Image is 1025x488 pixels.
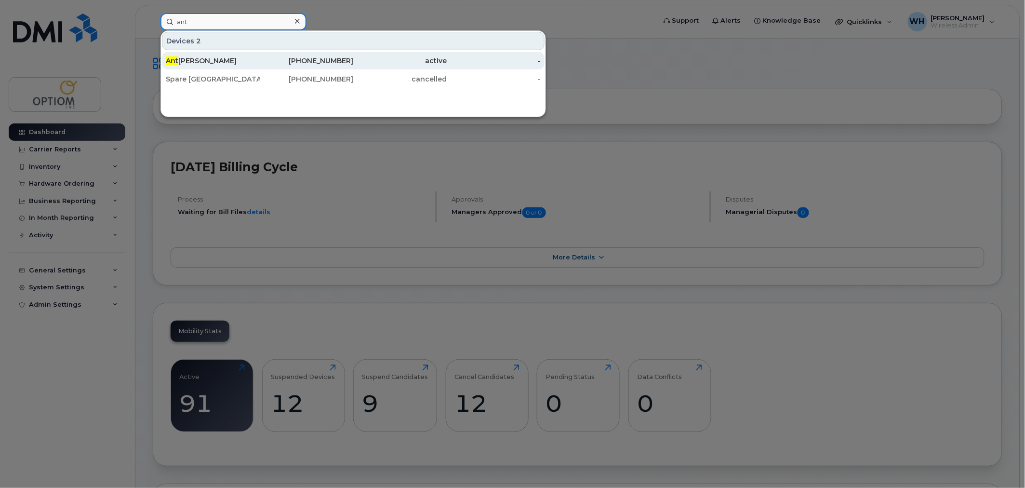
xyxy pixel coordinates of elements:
div: Spare [GEOGRAPHIC_DATA] [166,74,260,84]
div: - [447,56,541,66]
div: [PERSON_NAME] [166,56,260,66]
div: Devices [162,32,545,50]
span: Ant [166,56,178,65]
div: active [353,56,447,66]
span: 2 [196,36,201,46]
div: [PHONE_NUMBER] [260,56,354,66]
a: Ant[PERSON_NAME][PHONE_NUMBER]active- [162,52,545,69]
div: - [447,74,541,84]
div: [PHONE_NUMBER] [260,74,354,84]
div: cancelled [353,74,447,84]
a: Spare [GEOGRAPHIC_DATA][PHONE_NUMBER]cancelled- [162,70,545,88]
